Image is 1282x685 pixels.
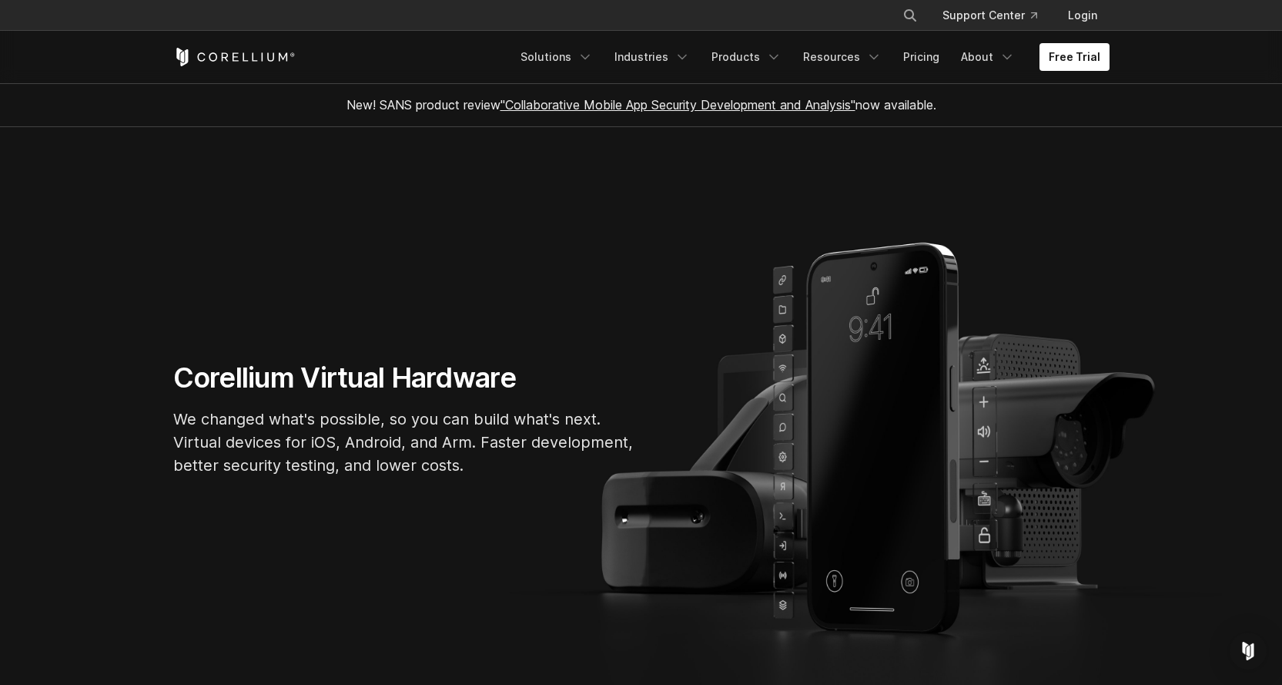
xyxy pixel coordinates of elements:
[896,2,924,29] button: Search
[511,43,602,71] a: Solutions
[1230,633,1267,670] div: Open Intercom Messenger
[794,43,891,71] a: Resources
[511,43,1110,71] div: Navigation Menu
[894,43,949,71] a: Pricing
[173,48,296,66] a: Corellium Home
[346,97,936,112] span: New! SANS product review now available.
[605,43,699,71] a: Industries
[500,97,855,112] a: "Collaborative Mobile App Security Development and Analysis"
[884,2,1110,29] div: Navigation Menu
[952,43,1024,71] a: About
[1039,43,1110,71] a: Free Trial
[930,2,1049,29] a: Support Center
[173,361,635,395] h1: Corellium Virtual Hardware
[1056,2,1110,29] a: Login
[702,43,791,71] a: Products
[173,408,635,477] p: We changed what's possible, so you can build what's next. Virtual devices for iOS, Android, and A...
